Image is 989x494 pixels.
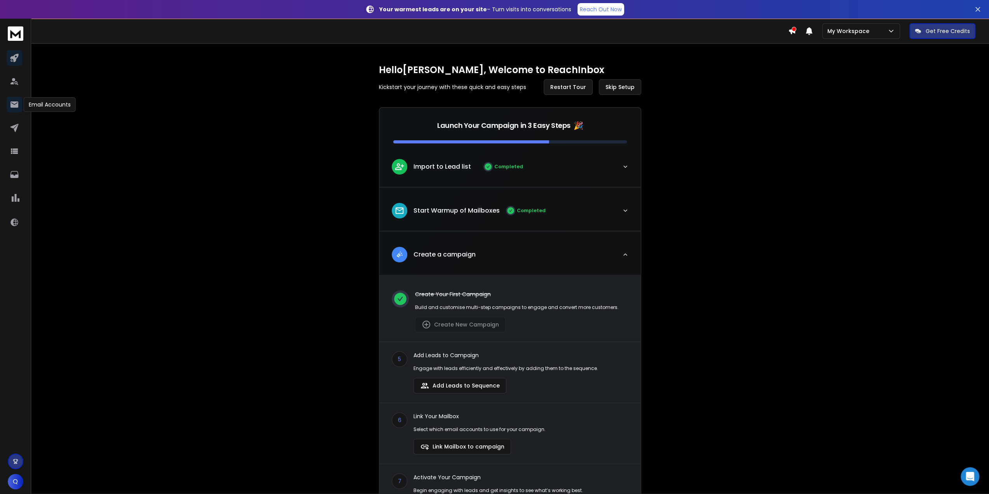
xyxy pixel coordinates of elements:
[413,487,583,494] p: Begin engaging with leads and get insights to see what’s working best.
[413,351,598,359] p: Add Leads to Campaign
[8,26,23,41] img: logo
[392,473,407,489] div: 7
[394,206,405,216] img: lead
[379,197,641,231] button: leadStart Warmup of MailboxesCompleted
[415,304,619,311] p: Build and customise multi-step campaigns to engage and convert more customers.
[379,241,641,275] button: leadCreate a campaign
[8,474,23,489] button: Q
[379,5,487,13] strong: Your warmest leads are on your site
[574,120,583,131] span: 🎉
[577,3,624,16] a: Reach Out Now
[413,365,598,372] p: Engage with leads efficiently and effectively by adding them to the sequence.
[413,439,511,454] button: Link Mailbox to campaign
[580,5,622,13] p: Reach Out Now
[394,250,405,259] img: lead
[926,27,970,35] p: Get Free Credits
[961,467,979,486] div: Open Intercom Messenger
[413,412,546,420] p: Link Your Mailbox
[517,208,546,214] p: Completed
[437,120,570,131] p: Launch Your Campaign in 3 Easy Steps
[599,79,641,95] button: Skip Setup
[392,412,407,428] div: 6
[413,473,583,481] p: Activate Your Campaign
[392,351,407,367] div: 5
[379,64,641,76] h1: Hello [PERSON_NAME] , Welcome to ReachInbox
[24,97,76,112] div: Email Accounts
[605,83,635,91] span: Skip Setup
[544,79,593,95] button: Restart Tour
[379,5,571,13] p: – Turn visits into conversations
[413,162,471,171] p: Import to Lead list
[413,378,506,393] button: Add Leads to Sequence
[379,83,526,91] p: Kickstart your journey with these quick and easy steps
[379,153,641,187] button: leadImport to Lead listCompleted
[415,290,619,298] p: Create Your First Campaign
[413,426,546,433] p: Select which email accounts to use for your campaign.
[413,250,476,259] p: Create a campaign
[909,23,975,39] button: Get Free Credits
[413,206,500,215] p: Start Warmup of Mailboxes
[394,162,405,171] img: lead
[494,164,523,170] p: Completed
[827,27,872,35] p: My Workspace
